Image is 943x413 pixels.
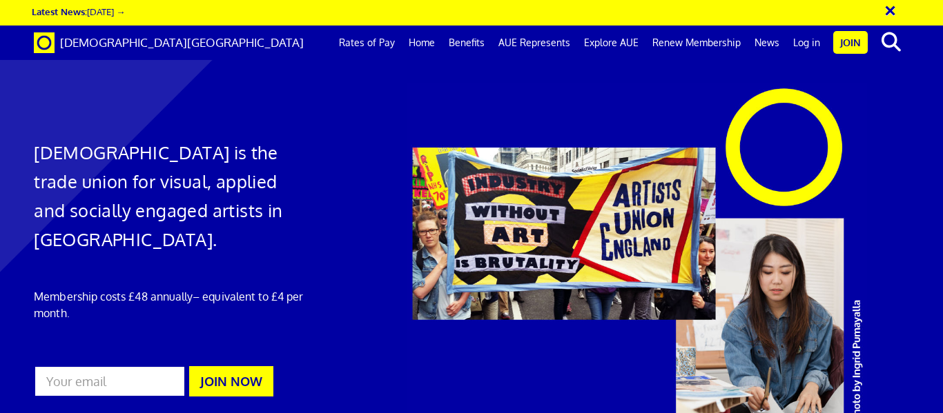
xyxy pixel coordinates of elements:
[32,6,87,17] strong: Latest News:
[34,365,186,397] input: Your email
[833,31,868,54] a: Join
[34,288,312,321] p: Membership costs £48 annually – equivalent to £4 per month.
[32,6,125,17] a: Latest News:[DATE] →
[786,26,827,60] a: Log in
[23,26,314,60] a: Brand [DEMOGRAPHIC_DATA][GEOGRAPHIC_DATA]
[577,26,645,60] a: Explore AUE
[34,138,312,254] h1: [DEMOGRAPHIC_DATA] is the trade union for visual, applied and socially engaged artists in [GEOGRA...
[402,26,442,60] a: Home
[492,26,577,60] a: AUE Represents
[645,26,748,60] a: Renew Membership
[748,26,786,60] a: News
[189,366,273,396] button: JOIN NOW
[871,28,913,57] button: search
[60,35,304,50] span: [DEMOGRAPHIC_DATA][GEOGRAPHIC_DATA]
[332,26,402,60] a: Rates of Pay
[442,26,492,60] a: Benefits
